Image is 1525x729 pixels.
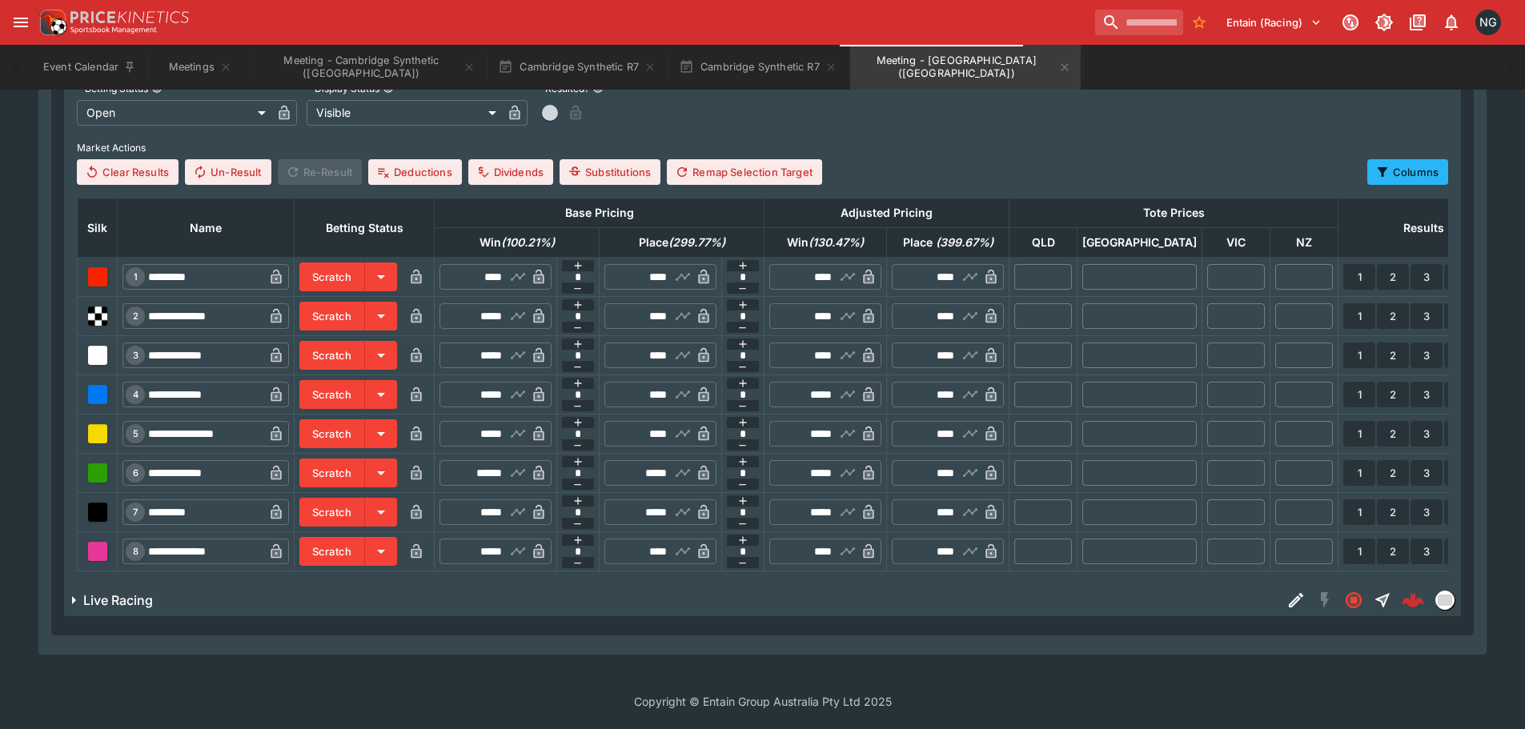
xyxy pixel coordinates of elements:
em: ( 399.67 %) [936,235,993,249]
button: 2 [1377,421,1409,447]
button: Toggle light/dark mode [1370,8,1399,37]
th: Place [887,228,1009,258]
button: Nick Goss [1471,5,1506,40]
img: logo-cerberus--red.svg [1402,589,1424,611]
button: Remap Selection Target [667,159,822,185]
div: Visible [307,100,501,126]
button: 4 [1444,539,1476,564]
em: ( 299.77 %) [668,235,725,249]
button: Notifications [1437,8,1466,37]
button: 1 [1343,264,1375,290]
th: Silk [78,198,118,258]
button: Substitutions [560,159,660,185]
span: 1 [130,271,141,282]
button: 4 [1444,303,1476,329]
th: Base Pricing [435,198,765,228]
th: Name [118,198,295,258]
button: Cambridge Synthetic R7 [669,45,847,90]
th: Adjusted Pricing [765,198,1009,228]
button: 3 [1411,539,1443,564]
div: Nick Goss [1475,10,1501,35]
button: Scratch [299,537,365,566]
button: Scratch [299,302,365,330]
div: Open [77,100,271,126]
button: 1 [1343,539,1375,564]
button: 2 [1377,460,1409,486]
button: 3 [1411,421,1443,447]
button: Scratch [299,262,365,291]
button: 2 [1377,499,1409,525]
em: ( 100.21 %) [501,235,555,249]
button: Dividends [468,159,553,185]
button: Columns [1367,159,1448,185]
em: ( 130.47 %) [809,235,864,249]
span: 2 [130,310,142,322]
button: 3 [1411,382,1443,407]
button: Connected to PK [1336,8,1365,37]
button: 1 [1343,303,1375,329]
div: liveracing [1435,591,1455,610]
button: 2 [1377,303,1409,329]
th: Win [435,228,600,258]
th: Place [600,228,765,258]
button: 1 [1343,382,1375,407]
th: QLD [1009,228,1078,258]
button: Straight [1368,586,1397,615]
button: Meeting - Cambridge Synthetic (NZ) [255,45,485,90]
button: Cambridge Synthetic R7 [488,45,666,90]
img: Sportsbook Management [70,26,157,34]
button: 3 [1411,499,1443,525]
button: SGM Disabled [1310,586,1339,615]
button: Event Calendar [34,45,146,90]
span: 8 [130,546,142,557]
button: Live RacingEdit DetailSGM DisabledClosedStraight8abaf69c-03da-4cff-8afa-5a673a1afd94liveracing [64,584,1461,616]
a: 8abaf69c-03da-4cff-8afa-5a673a1afd94 [1397,584,1429,616]
label: Market Actions [77,135,1448,159]
th: Betting Status [295,198,435,258]
button: 2 [1377,264,1409,290]
input: search [1095,10,1183,35]
th: [GEOGRAPHIC_DATA] [1078,228,1202,258]
button: Scratch [299,380,365,409]
button: Meeting - Ascot Park Nz (NZ) [850,45,1081,90]
button: 2 [1377,539,1409,564]
svg: Closed [1344,591,1363,610]
button: Scratch [299,341,365,370]
button: Meetings [149,45,251,90]
button: 1 [1343,421,1375,447]
button: No Bookmarks [1186,10,1212,35]
img: PriceKinetics [70,11,189,23]
div: 8abaf69c-03da-4cff-8afa-5a673a1afd94 [1402,589,1424,611]
button: Deductions [368,159,462,185]
span: 3 [130,350,142,361]
span: 5 [130,428,142,439]
button: Closed [1339,586,1368,615]
img: PriceKinetics Logo [35,6,67,38]
span: 6 [130,467,142,479]
button: 1 [1343,342,1375,368]
th: Results [1338,198,1509,258]
button: 1 [1343,460,1375,486]
button: 3 [1411,342,1443,368]
button: Un-Result [185,159,271,185]
button: 1 [1343,499,1375,525]
img: liveracing [1436,591,1454,609]
button: 4 [1444,382,1476,407]
button: 4 [1444,460,1476,486]
button: Clear Results [77,159,179,185]
button: Documentation [1403,8,1432,37]
th: NZ [1270,228,1338,258]
button: 2 [1377,342,1409,368]
button: 2 [1377,382,1409,407]
button: Select Tenant [1217,10,1331,35]
button: 4 [1444,499,1476,525]
th: Win [765,228,887,258]
button: 4 [1444,264,1476,290]
button: 3 [1411,264,1443,290]
h6: Live Racing [83,592,153,609]
button: Scratch [299,498,365,527]
button: 3 [1411,303,1443,329]
button: Scratch [299,419,365,448]
button: 4 [1444,342,1476,368]
th: VIC [1202,228,1270,258]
